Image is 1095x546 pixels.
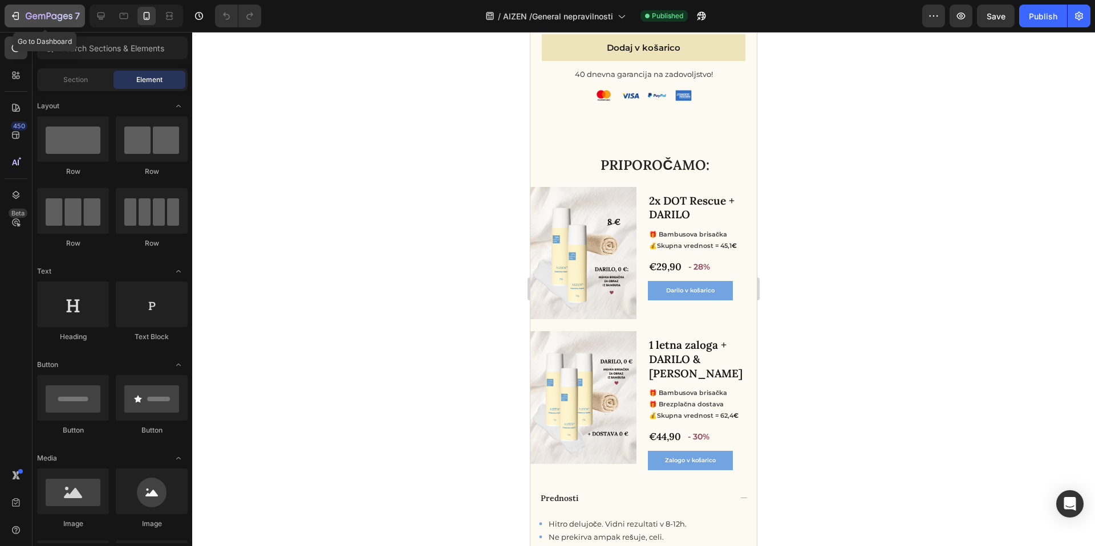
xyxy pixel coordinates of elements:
[116,332,188,342] div: Text Block
[63,75,88,85] span: Section
[1029,10,1057,22] div: Publish
[169,262,188,280] span: Toggle open
[136,75,163,85] span: Element
[1019,5,1067,27] button: Publish
[37,166,109,177] div: Row
[1056,490,1084,518] div: Open Intercom Messenger
[530,32,757,546] iframe: Design area
[37,101,59,111] span: Layout
[75,9,80,23] p: 7
[37,266,51,276] span: Text
[37,36,188,59] input: Search Sections & Elements
[169,97,188,115] span: Toggle open
[37,519,109,529] div: Image
[977,5,1015,27] button: Save
[37,425,109,435] div: Button
[37,360,58,370] span: Button
[116,519,188,529] div: Image
[37,238,109,248] div: Row
[498,10,501,22] span: /
[116,425,188,435] div: Button
[215,5,261,27] div: Undo/Redo
[503,10,613,22] span: AIZEN /General nepravilnosti
[11,121,27,131] div: 450
[116,166,188,177] div: Row
[169,449,188,467] span: Toggle open
[987,11,1005,21] span: Save
[652,11,683,21] span: Published
[37,332,109,342] div: Heading
[18,514,216,533] p: Pomaga tudi pri herpesu, rdečici, oteklini po stiskanju ...
[37,453,57,463] span: Media
[169,356,188,374] span: Toggle open
[9,209,27,218] div: Beta
[5,5,85,27] button: 7
[116,238,188,248] div: Row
